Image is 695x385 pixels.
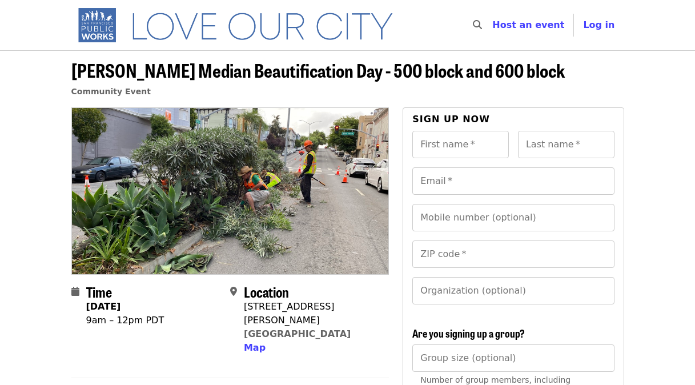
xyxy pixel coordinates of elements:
[473,19,482,30] i: search icon
[518,131,614,158] input: Last name
[412,131,509,158] input: First name
[412,240,614,268] input: ZIP code
[412,326,525,340] span: Are you signing up a group?
[86,282,112,302] span: Time
[412,204,614,231] input: Mobile number (optional)
[71,87,151,96] a: Community Event
[583,19,614,30] span: Log in
[412,277,614,304] input: Organization (optional)
[71,57,565,83] span: [PERSON_NAME] Median Beautification Day - 500 block and 600 block
[244,342,266,353] span: Map
[86,301,121,312] strong: [DATE]
[492,19,564,30] a: Host an event
[244,328,351,339] a: [GEOGRAPHIC_DATA]
[412,344,614,372] input: [object Object]
[412,167,614,195] input: Email
[230,286,237,297] i: map-marker-alt icon
[244,341,266,355] button: Map
[489,11,498,39] input: Search
[244,300,380,327] div: [STREET_ADDRESS][PERSON_NAME]
[72,108,389,274] img: Guerrero Median Beautification Day - 500 block and 600 block organized by SF Public Works
[244,282,289,302] span: Location
[574,14,624,37] button: Log in
[71,7,410,43] img: SF Public Works - Home
[86,314,164,327] div: 9am – 12pm PDT
[412,114,490,125] span: Sign up now
[71,286,79,297] i: calendar icon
